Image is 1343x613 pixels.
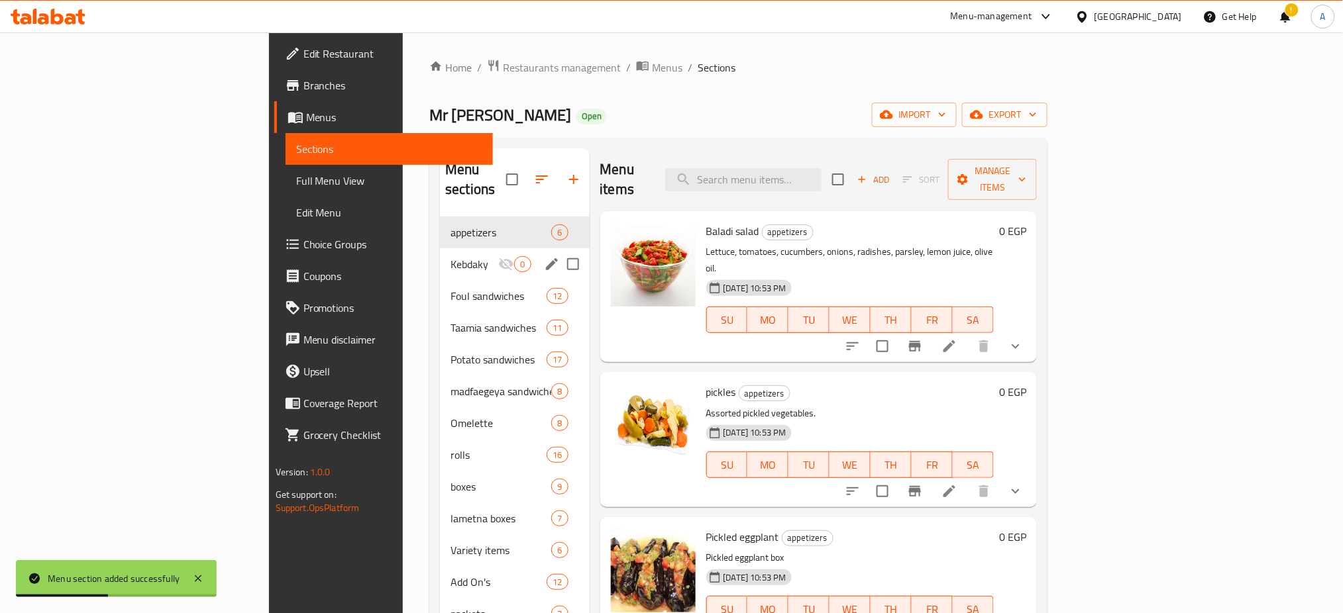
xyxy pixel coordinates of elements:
[274,324,494,355] a: Menu disclaimer
[451,320,547,336] div: Taamia sandwiches
[835,310,865,330] span: WE
[440,344,589,375] div: Potato sandwiches17
[837,475,869,507] button: sort-choices
[303,300,483,316] span: Promotions
[274,70,494,101] a: Branches
[794,455,824,475] span: TU
[871,306,912,333] button: TH
[551,383,568,399] div: items
[706,244,994,277] p: Lettuce, tomatoes, cucumbers, onions, radishes, parsley, lemon juice, olive oil.
[1000,475,1032,507] button: show more
[706,549,994,566] p: Pickled eggplant box
[688,60,692,75] li: /
[451,574,547,590] div: Add On's
[440,248,589,280] div: Kebdaky0edit
[999,222,1026,240] h6: 0 EGP
[303,395,483,411] span: Coverage Report
[962,103,1048,127] button: export
[852,169,894,190] button: Add
[547,354,567,366] span: 17
[440,407,589,439] div: Omelette8
[451,256,498,272] div: Kebdaky
[526,164,558,195] span: Sort sections
[276,463,308,481] span: Version:
[274,228,494,260] a: Choice Groups
[912,306,953,333] button: FR
[600,160,650,199] h2: Menu items
[763,224,813,240] span: appetizers
[503,60,621,75] span: Restaurants management
[429,59,1048,76] nav: breadcrumb
[440,566,589,598] div: Add On's12
[576,111,607,122] span: Open
[611,222,696,306] img: Baladi salad
[948,159,1037,200] button: Manage items
[274,387,494,419] a: Coverage Report
[547,322,567,334] span: 11
[451,383,551,399] div: madfaegeya sandwiches
[1320,9,1326,24] span: A
[953,306,994,333] button: SA
[855,172,891,187] span: Add
[451,542,551,558] span: Variety items
[451,288,547,304] span: Foul sandwiches
[542,254,562,274] button: edit
[739,385,790,401] div: appetizers
[547,576,567,589] span: 12
[286,165,494,197] a: Full Menu View
[451,447,547,463] span: rolls
[698,60,735,75] span: Sections
[953,451,994,478] button: SA
[636,59,682,76] a: Menus
[310,463,331,481] span: 1.0.0
[611,383,696,467] img: pickles
[753,310,783,330] span: MO
[547,447,568,463] div: items
[552,226,567,239] span: 6
[973,107,1037,123] span: export
[547,352,568,367] div: items
[303,332,483,348] span: Menu disclaimer
[788,306,830,333] button: TU
[274,260,494,292] a: Coupons
[440,280,589,312] div: Foul sandwiches12
[899,330,931,362] button: Branch-specific-item
[551,479,568,495] div: items
[547,320,568,336] div: items
[440,312,589,344] div: Taamia sandwiches11
[706,221,759,241] span: Baladi salad
[451,479,551,495] span: boxes
[440,534,589,566] div: Variety items6
[451,510,551,526] span: lametna boxes
[739,386,790,401] span: appetizers
[515,258,530,271] span: 0
[303,46,483,62] span: Edit Restaurant
[958,455,989,475] span: SA
[551,224,568,240] div: items
[303,363,483,379] span: Upsell
[706,306,748,333] button: SU
[747,451,788,478] button: MO
[872,103,957,127] button: import
[451,415,551,431] div: Omelette
[852,169,894,190] span: Add item
[48,571,180,586] div: Menu section added successfully
[1000,330,1032,362] button: show more
[718,282,792,295] span: [DATE] 10:53 PM
[547,290,567,303] span: 12
[303,236,483,252] span: Choice Groups
[876,310,906,330] span: TH
[788,451,830,478] button: TU
[718,426,792,439] span: [DATE] 10:53 PM
[626,60,631,75] li: /
[551,542,568,558] div: items
[451,352,547,367] span: Potato sandwiches
[440,502,589,534] div: lametna boxes7
[498,256,514,272] svg: Inactive section
[1008,338,1024,354] svg: Show Choices
[876,455,906,475] span: TH
[782,530,833,545] span: appetizers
